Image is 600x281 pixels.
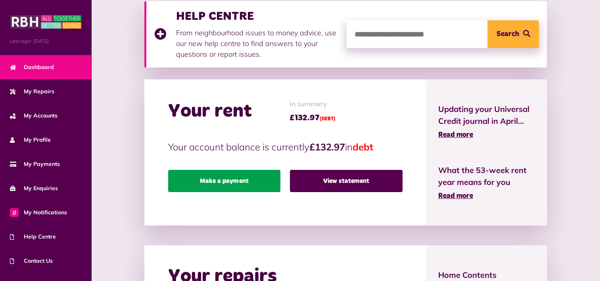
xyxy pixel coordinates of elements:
span: My Accounts [10,112,58,120]
span: Contact Us [10,257,53,265]
span: £132.97 [289,112,335,124]
span: My Repairs [10,87,54,96]
span: Dashboard [10,63,54,71]
a: Make a payment [168,170,281,192]
a: View statement [290,170,403,192]
span: Last login: [DATE] [10,38,81,45]
span: Read more [438,192,473,200]
span: Help Centre [10,233,56,241]
span: My Enquiries [10,184,58,192]
h3: HELP CENTRE [176,9,339,23]
span: My Profile [10,136,51,144]
span: debt [353,141,373,153]
span: Search [496,20,519,48]
a: Updating your Universal Credit journal in April... Read more [438,103,535,140]
strong: £132.97 [309,141,345,153]
span: Read more [438,131,473,139]
span: Updating your Universal Credit journal in April... [438,103,535,127]
span: 0 [10,208,19,217]
span: My Payments [10,160,60,168]
button: Search [487,20,539,48]
span: In summary [289,99,335,110]
h2: Your rent [168,100,252,123]
span: What the 53-week rent year means for you [438,164,535,188]
p: From neighbourhood issues to money advice, use our new help centre to find answers to your questi... [176,27,339,60]
p: Your account balance is currently in [168,140,403,154]
img: MyRBH [10,14,81,30]
span: My Notifications [10,208,67,217]
a: What the 53-week rent year means for you Read more [438,164,535,202]
span: (DEBT) [320,117,335,121]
